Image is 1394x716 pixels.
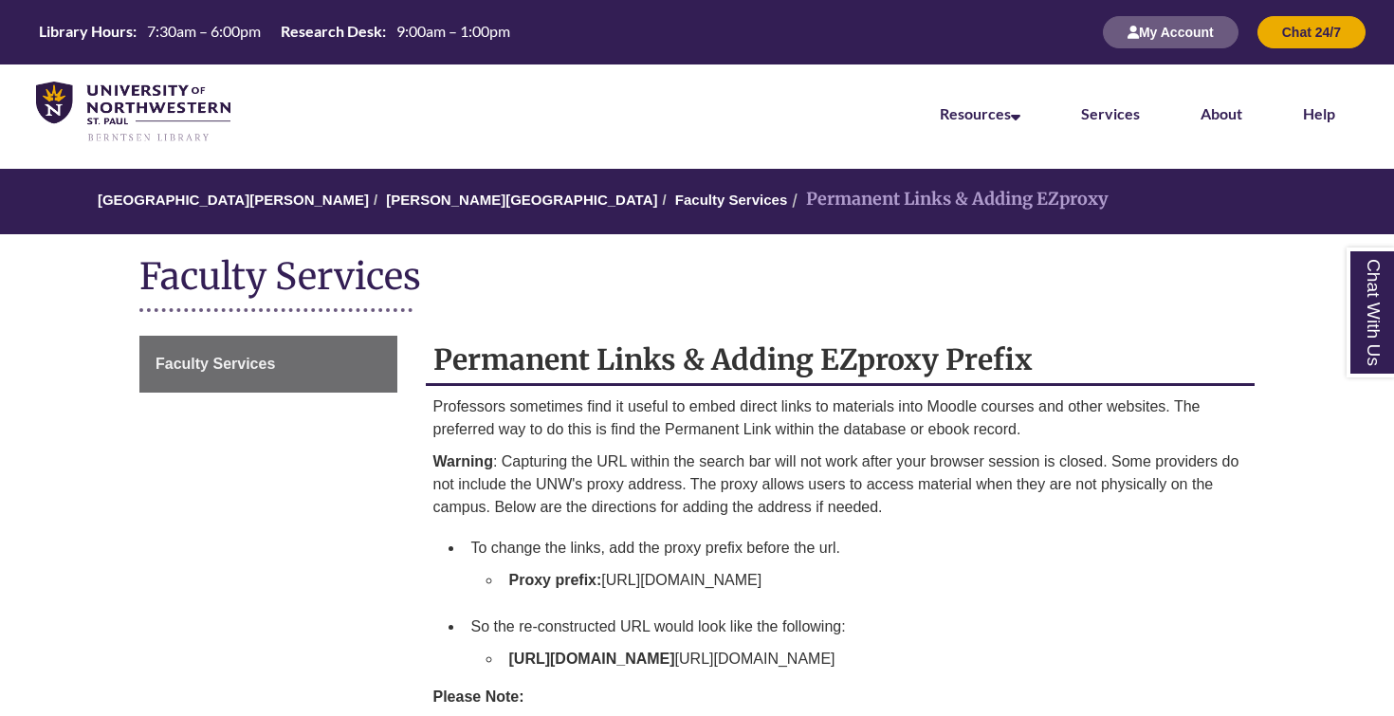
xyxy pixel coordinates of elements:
[433,395,1248,441] p: Professors sometimes find it useful to embed direct links to materials into Moodle courses and ot...
[98,192,369,208] a: [GEOGRAPHIC_DATA][PERSON_NAME]
[675,192,787,208] a: Faculty Services
[1103,16,1238,48] button: My Account
[940,104,1020,122] a: Resources
[464,607,1248,686] li: So the re-constructed URL would look like the following:
[509,651,675,667] strong: [URL][DOMAIN_NAME]
[1257,16,1366,48] button: Chat 24/7
[36,82,230,143] img: UNWSP Library Logo
[433,688,524,705] strong: Please Note:
[1201,104,1242,122] a: About
[147,22,261,40] span: 7:30am – 6:00pm
[433,453,493,469] strong: Warning
[426,336,1256,386] h2: Permanent Links & Adding EZproxy Prefix
[31,21,518,44] a: Hours Today
[273,21,389,42] th: Research Desk:
[1103,24,1238,40] a: My Account
[433,450,1248,519] p: : Capturing the URL within the search bar will not work after your browser session is closed. Som...
[787,186,1109,213] li: Permanent Links & Adding EZproxy
[464,528,1248,607] li: To change the links, add the proxy prefix before the url.
[31,21,139,42] th: Library Hours:
[1081,104,1140,122] a: Services
[139,336,397,393] div: Guide Page Menu
[386,192,657,208] a: [PERSON_NAME][GEOGRAPHIC_DATA]
[156,356,275,372] span: Faculty Services
[139,336,397,393] a: Faculty Services
[139,253,1255,303] h1: Faculty Services
[396,22,510,40] span: 9:00am – 1:00pm
[31,21,518,42] table: Hours Today
[1257,24,1366,40] a: Chat 24/7
[1303,104,1335,122] a: Help
[509,572,602,588] strong: Proxy prefix:
[502,639,1240,679] li: [URL][DOMAIN_NAME]
[502,560,1240,600] li: [URL][DOMAIN_NAME]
